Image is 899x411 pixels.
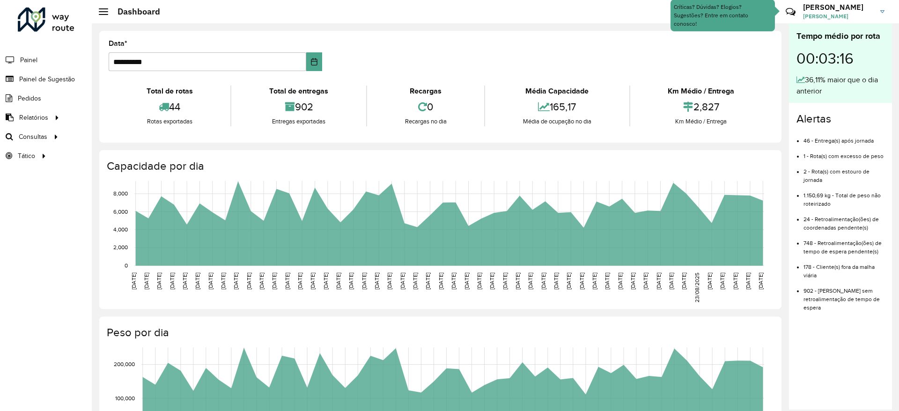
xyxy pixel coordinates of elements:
text: [DATE] [450,273,457,289]
li: 178 - Cliente(s) fora da malha viária [803,256,884,280]
li: 2 - Rota(s) com estouro de jornada [803,160,884,184]
div: 2,827 [633,97,770,117]
text: [DATE] [220,273,226,289]
text: [DATE] [425,273,431,289]
text: [DATE] [630,273,636,289]
button: Choose Date [306,52,323,71]
div: 902 [234,97,363,117]
text: [DATE] [297,273,303,289]
div: Total de entregas [234,86,363,97]
text: [DATE] [681,273,687,289]
h4: Capacidade por dia [107,159,772,173]
span: Painel de Sugestão [19,74,75,84]
span: Tático [18,151,35,161]
text: 0 [125,262,128,268]
li: 46 - Entrega(s) após jornada [803,130,884,145]
text: [DATE] [386,273,392,289]
text: [DATE] [246,273,252,289]
text: [DATE] [143,273,149,289]
div: 0 [369,97,482,117]
text: [DATE] [617,273,623,289]
div: Recargas [369,86,482,97]
text: [DATE] [309,273,316,289]
li: 1 - Rota(s) com excesso de peso [803,145,884,160]
span: Painel [20,55,37,65]
label: Data [109,38,127,49]
text: [DATE] [182,273,188,289]
text: [DATE] [131,273,137,289]
text: 2,000 [113,245,128,251]
text: [DATE] [233,273,239,289]
text: [DATE] [668,273,674,289]
div: Rotas exportadas [111,117,228,126]
text: [DATE] [591,273,597,289]
div: Média Capacidade [487,86,626,97]
text: [DATE] [745,273,751,289]
text: 23/08/2025 [694,273,700,303]
h4: Peso por dia [107,326,772,339]
span: Relatórios [19,113,48,123]
text: [DATE] [323,273,329,289]
text: 6,000 [113,209,128,215]
text: [DATE] [399,273,405,289]
text: [DATE] [489,273,495,289]
text: [DATE] [642,273,648,289]
text: [DATE] [656,273,662,289]
text: [DATE] [412,273,418,289]
text: 4,000 [113,226,128,232]
text: 100,000 [115,395,135,401]
text: [DATE] [169,273,175,289]
text: [DATE] [374,273,380,289]
h4: Alertas [796,112,884,126]
text: [DATE] [194,273,200,289]
div: Km Médio / Entrega [633,86,770,97]
text: 200,000 [114,361,135,368]
text: [DATE] [361,273,367,289]
text: [DATE] [527,273,533,289]
div: Média de ocupação no dia [487,117,626,126]
span: [PERSON_NAME] [803,12,873,21]
text: 8,000 [113,190,128,196]
div: Km Médio / Entrega [633,117,770,126]
li: 1.150,69 kg - Total de peso não roteirizado [803,184,884,208]
text: [DATE] [553,273,559,289]
li: 902 - [PERSON_NAME] sem retroalimentação de tempo de espera [803,280,884,312]
div: 165,17 [487,97,626,117]
text: [DATE] [540,273,546,289]
div: Recargas no dia [369,117,482,126]
span: Consultas [19,132,47,142]
h3: [PERSON_NAME] [803,3,873,12]
text: [DATE] [284,273,290,289]
li: 748 - Retroalimentação(ões) de tempo de espera pendente(s) [803,232,884,256]
text: [DATE] [156,273,162,289]
div: Tempo médio por rota [796,30,884,43]
div: Entregas exportadas [234,117,363,126]
div: 36,11% maior que o dia anterior [796,74,884,97]
text: [DATE] [566,273,572,289]
text: [DATE] [719,273,725,289]
text: [DATE] [335,273,341,289]
text: [DATE] [476,273,482,289]
text: [DATE] [579,273,585,289]
div: Total de rotas [111,86,228,97]
div: 44 [111,97,228,117]
text: [DATE] [758,273,764,289]
text: [DATE] [732,273,738,289]
h2: Dashboard [108,7,160,17]
text: [DATE] [438,273,444,289]
a: Contato Rápido [781,2,801,22]
text: [DATE] [271,273,277,289]
text: [DATE] [515,273,521,289]
text: [DATE] [207,273,214,289]
div: 00:03:16 [796,43,884,74]
li: 24 - Retroalimentação(ões) de coordenadas pendente(s) [803,208,884,232]
text: [DATE] [348,273,354,289]
text: [DATE] [604,273,610,289]
text: [DATE] [502,273,508,289]
text: [DATE] [258,273,265,289]
text: [DATE] [464,273,470,289]
span: Pedidos [18,94,41,103]
text: [DATE] [707,273,713,289]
